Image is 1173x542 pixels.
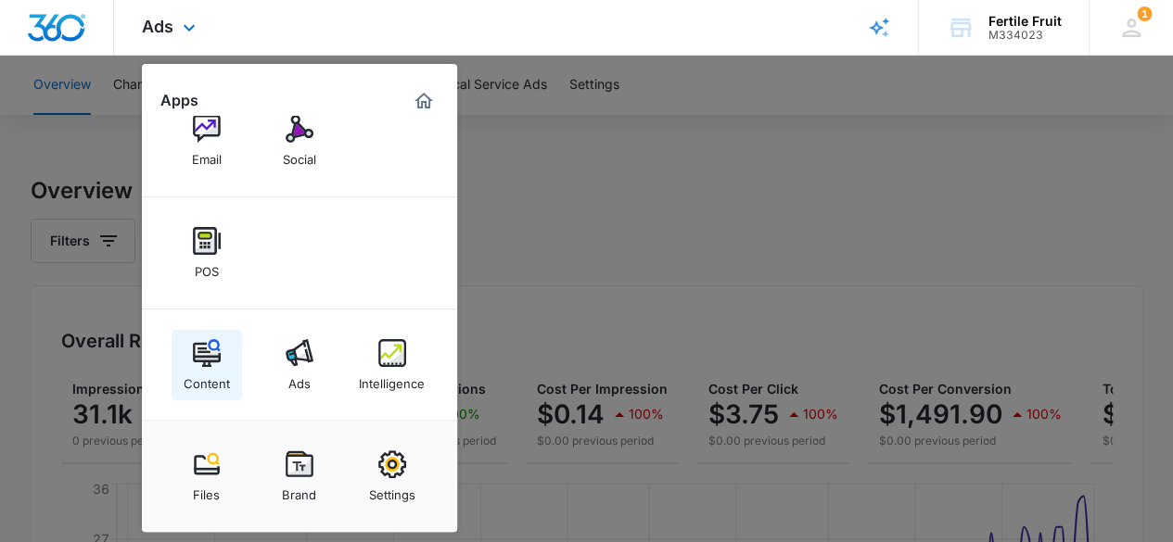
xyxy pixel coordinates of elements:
[369,478,415,502] div: Settings
[160,92,198,109] h2: Apps
[288,367,311,391] div: Ads
[184,367,230,391] div: Content
[264,441,335,511] a: Brand
[988,14,1062,29] div: account name
[172,330,242,400] a: Content
[1137,6,1152,21] div: notifications count
[409,86,439,116] a: Marketing 360® Dashboard
[195,255,219,279] div: POS
[357,441,427,511] a: Settings
[282,478,316,502] div: Brand
[192,143,222,167] div: Email
[357,330,427,400] a: Intelligence
[193,478,220,502] div: Files
[283,143,316,167] div: Social
[988,29,1062,42] div: account id
[172,218,242,288] a: POS
[172,441,242,511] a: Files
[142,17,173,36] span: Ads
[172,106,242,176] a: Email
[359,367,425,391] div: Intelligence
[264,330,335,400] a: Ads
[264,106,335,176] a: Social
[1137,6,1152,21] span: 1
